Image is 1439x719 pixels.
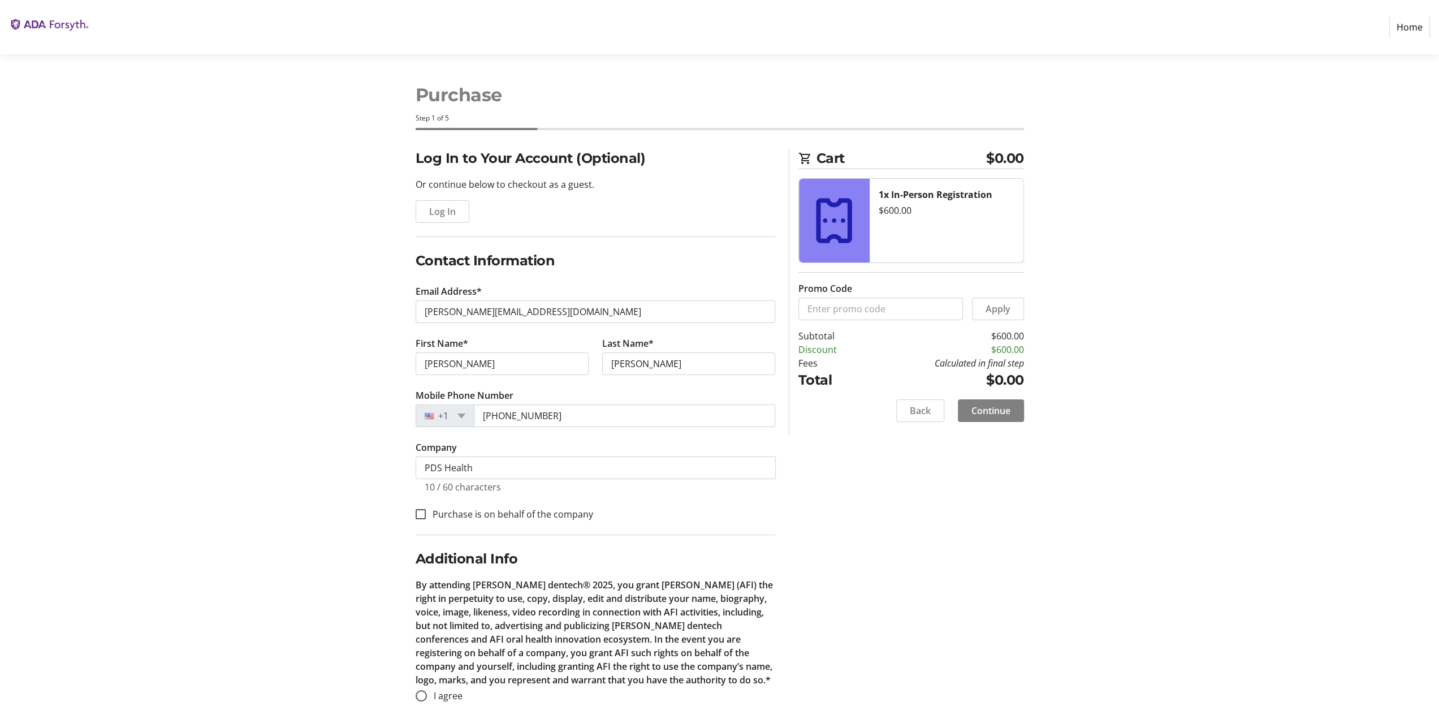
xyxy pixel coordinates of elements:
[798,329,866,343] td: Subtotal
[9,5,89,50] img: The ADA Forsyth Institute's Logo
[416,441,457,454] label: Company
[798,356,866,370] td: Fees
[971,404,1010,417] span: Continue
[429,205,456,218] span: Log In
[972,298,1024,320] button: Apply
[986,302,1010,316] span: Apply
[416,148,775,169] h2: Log In to Your Account (Optional)
[425,481,501,493] tr-character-limit: 10 / 60 characters
[416,389,513,402] label: Mobile Phone Number
[1389,16,1430,38] a: Home
[866,343,1024,356] td: $600.00
[416,285,482,298] label: Email Address*
[416,337,468,350] label: First Name*
[798,282,852,295] label: Promo Code
[416,578,775,687] p: By attending [PERSON_NAME] dentech® 2025, you grant [PERSON_NAME] (AFI) the right in perpetuity t...
[416,113,1024,123] div: Step 1 of 5
[416,178,775,191] p: Or continue below to checkout as a guest.
[958,399,1024,422] button: Continue
[879,188,992,201] strong: 1x In-Person Registration
[602,337,654,350] label: Last Name*
[866,356,1024,370] td: Calculated in final step
[866,370,1024,390] td: $0.00
[474,404,775,427] input: (201) 555-0123
[416,81,1024,109] h1: Purchase
[798,370,866,390] td: Total
[426,507,593,521] label: Purchase is on behalf of the company
[416,549,775,569] h2: Additional Info
[986,148,1024,169] span: $0.00
[879,204,1014,217] div: $600.00
[816,148,987,169] span: Cart
[910,404,931,417] span: Back
[798,298,963,320] input: Enter promo code
[896,399,944,422] button: Back
[416,251,775,271] h2: Contact Information
[798,343,866,356] td: Discount
[434,690,463,702] span: I agree
[866,329,1024,343] td: $600.00
[416,200,469,223] button: Log In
